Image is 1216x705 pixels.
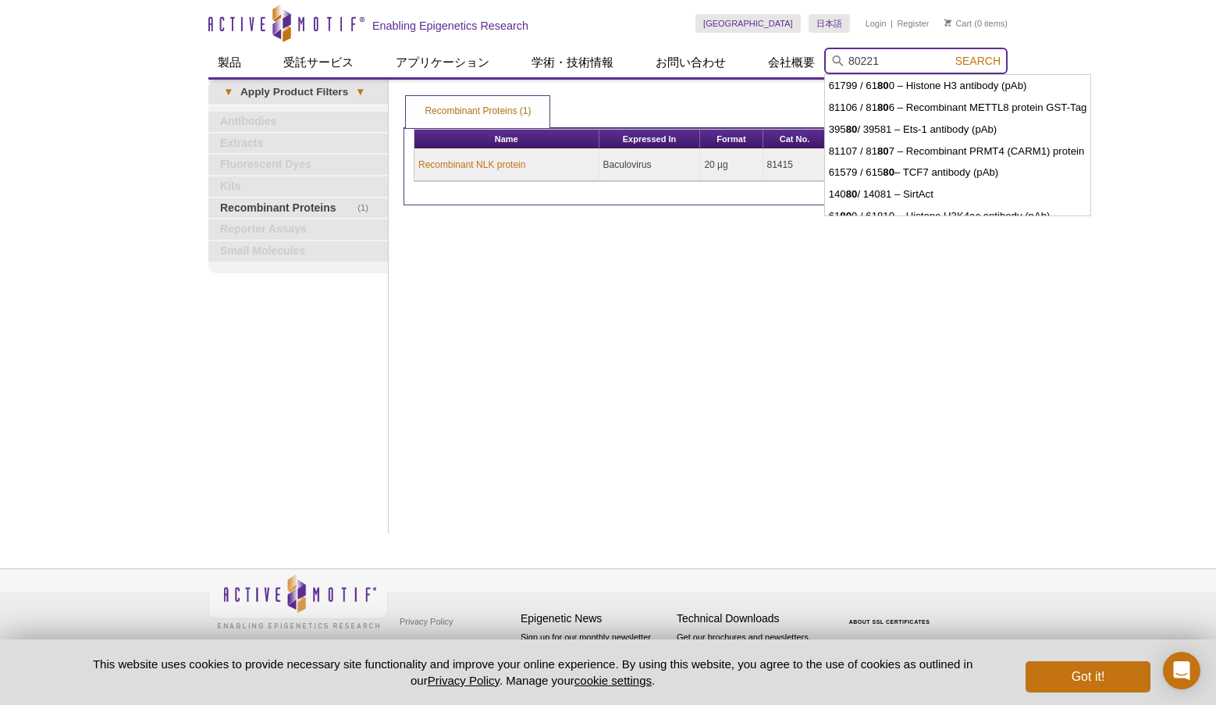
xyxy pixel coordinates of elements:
[521,612,669,625] h4: Epigenetic News
[677,631,825,671] p: Get our brochures and newsletters, or request them by mail.
[1163,652,1200,689] div: Open Intercom Messenger
[944,18,972,29] a: Cart
[208,241,388,262] a: Small Molecules
[763,149,827,181] td: 81415
[825,119,1091,141] li: 395 / 39581 – Ets-1 antibody (pAb)
[825,97,1091,119] li: 81106 / 81 6 – Recombinant METTL8 protein GST-Tag
[759,48,824,77] a: 会社概要
[216,85,240,99] span: ▾
[866,18,887,29] a: Login
[646,48,735,77] a: お問い合わせ
[677,612,825,625] h4: Technical Downloads
[348,85,372,99] span: ▾
[208,112,388,132] a: Antibodies
[825,205,1091,227] li: 61 9 / 61810 – Histone H3K4ac antibody (pAb)
[208,80,388,105] a: ▾Apply Product Filters▾
[396,610,457,633] a: Privacy Policy
[418,158,525,172] a: Recombinant NLK protein
[208,198,388,219] a: (1)Recombinant Proteins
[944,14,1008,33] li: (0 items)
[944,19,951,27] img: Your Cart
[763,130,827,149] th: Cat No.
[208,569,388,632] img: Active Motif,
[700,149,763,181] td: 20 µg
[208,48,251,77] a: 製品
[877,80,889,91] strong: 80
[396,633,478,657] a: Terms & Conditions
[883,166,894,178] strong: 80
[846,123,858,135] strong: 80
[825,183,1091,205] li: 140 / 14081 – SirtAct
[877,101,889,113] strong: 80
[825,162,1091,183] li: 61579 / 615 – TCF7 antibody (pAb)
[208,219,388,240] a: Reporter Assays
[406,96,549,127] a: Recombinant Proteins (1)
[386,48,499,77] a: アプリケーション
[574,674,652,687] button: cookie settings
[208,155,388,175] a: Fluorescent Dyes
[849,619,930,625] a: ABOUT SSL CERTIFICATES
[1026,661,1150,693] button: Got it!
[951,54,1005,68] button: Search
[955,55,1001,67] span: Search
[840,210,852,222] strong: 80
[846,188,858,200] strong: 80
[700,130,763,149] th: Format
[428,674,500,687] a: Privacy Policy
[357,198,377,219] span: (1)
[372,19,528,33] h2: Enabling Epigenetics Research
[877,145,889,157] strong: 80
[521,631,669,684] p: Sign up for our monthly newsletter highlighting recent publications in the field of epigenetics.
[825,75,1091,97] li: 61799 / 61 0 – Histone H3 antibody (pAb)
[891,14,893,33] li: |
[274,48,363,77] a: 受託サービス
[522,48,623,77] a: 学術・技術情報
[66,656,1000,689] p: This website uses cookies to provide necessary site functionality and improve your online experie...
[414,130,599,149] th: Name
[825,141,1091,162] li: 81107 / 81 7 – Recombinant PRMT4 (CARM1) protein
[833,596,950,631] table: Click to Verify - This site chose Symantec SSL for secure e-commerce and confidential communicati...
[208,134,388,154] a: Extracts
[599,130,701,149] th: Expressed In
[897,18,929,29] a: Register
[599,149,701,181] td: Baculovirus
[695,14,801,33] a: [GEOGRAPHIC_DATA]
[809,14,850,33] a: 日本語
[824,48,1008,74] input: Keyword, Cat. No.
[208,176,388,197] a: Kits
